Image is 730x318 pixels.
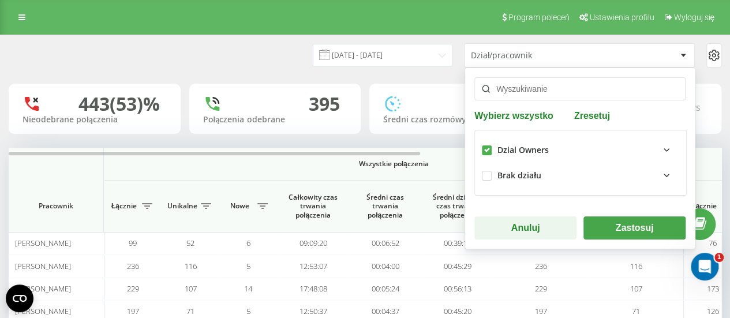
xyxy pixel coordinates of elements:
button: Open CMP widget [6,285,33,312]
span: Ustawienia profilu [590,13,654,22]
button: go back [8,5,29,27]
div: Dział/pracownik [471,51,609,61]
input: Wyszukiwanie [474,77,686,100]
span: Wyloguj się [673,13,714,22]
div: Dzial Owners [497,145,549,155]
span: Unikalne [167,201,197,211]
span: 107 [185,283,197,294]
div: Średni czas rozmówy [383,115,527,125]
div: 📌 zrozumieć, jak AI pomaga w identyfikowaniu najważniejszych punktów z rozmów; [18,48,180,83]
span: 107 [630,283,642,294]
span: 197 [127,306,139,316]
td: 00:45:29 [421,255,493,277]
span: Wszystkie połączenia [138,159,649,169]
span: 116 [185,261,197,271]
span: Pracownik [18,201,93,211]
span: 197 [535,306,547,316]
button: Selektor emotek [18,204,27,213]
td: 00:56:13 [421,278,493,300]
span: 71 [632,306,640,316]
span: 126 [707,306,719,316]
button: Wyślij wiadomość… [198,199,216,218]
button: Wybierz wszystko [474,110,557,121]
button: Zastosuj [583,216,686,240]
span: 14 [244,283,252,294]
span: Program poleceń [508,13,570,22]
span: [PERSON_NAME] [15,238,71,248]
div: Brak działu [497,171,541,181]
span: 1 [714,253,724,262]
td: 00:06:52 [349,232,421,255]
span: Nowe [225,201,254,211]
div: 📌 ocenić potencjalne korzyści dla Twojego biznesu już na starcie. [18,117,180,139]
h1: Oleksandr [56,6,102,14]
span: Łącznie [690,201,718,211]
span: Średni czas trwania połączenia [358,193,413,220]
span: 71 [186,306,194,316]
span: Łącznie [110,201,138,211]
td: 12:53:07 [277,255,349,277]
button: Selektor plików GIF [36,204,46,213]
div: Nieodebrane połączenia [23,115,167,125]
span: 236 [535,261,547,271]
textarea: Napisz wiadomość... [10,179,221,199]
span: [PERSON_NAME] [15,261,71,271]
span: 99 [129,238,137,248]
div: Połączenia odebrane [203,115,347,125]
td: 00:39:14 [421,232,493,255]
span: 236 [127,261,139,271]
div: 📌 uzyskać pełne informacje na temat funkcjonalności analizy rozmów AI; [18,20,180,42]
span: 173 [707,283,719,294]
div: 443 (53)% [78,93,160,115]
td: 17:48:08 [277,278,349,300]
span: Średni dzienny czas trwania połączenia [430,193,485,220]
span: 229 [535,283,547,294]
span: 5 [246,261,250,271]
span: 52 [186,238,194,248]
img: Profile image for Oleksandr [33,6,51,25]
span: s [696,101,701,114]
div: 📌 dowiedzieć się, jak efektywnie wdrożyć tę funkcję; [18,88,180,110]
iframe: To enrich screen reader interactions, please activate Accessibility in Grammarly extension settings [691,253,718,280]
button: Załaduj załącznik [55,204,64,213]
div: 395 [309,93,340,115]
button: Główna [181,5,203,27]
span: Całkowity czas trwania połączenia [286,193,340,220]
span: 229 [127,283,139,294]
div: Zamknij [203,5,223,25]
span: 76 [709,238,717,248]
button: Zresetuj [571,110,613,121]
td: 00:05:24 [349,278,421,300]
button: Anuluj [474,216,576,240]
td: 09:09:20 [277,232,349,255]
span: 116 [630,261,642,271]
span: 6 [246,238,250,248]
p: Aktywny 16 godz. temu [56,14,145,26]
span: 5 [246,306,250,316]
span: [PERSON_NAME] [15,283,71,294]
span: [PERSON_NAME] [15,306,71,316]
td: 00:04:00 [349,255,421,277]
div: Konsultacja zajmie tylko chwilę, ale przyniesie maksymalne korzyści dla optymalizacji pracy z kli... [18,145,180,179]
